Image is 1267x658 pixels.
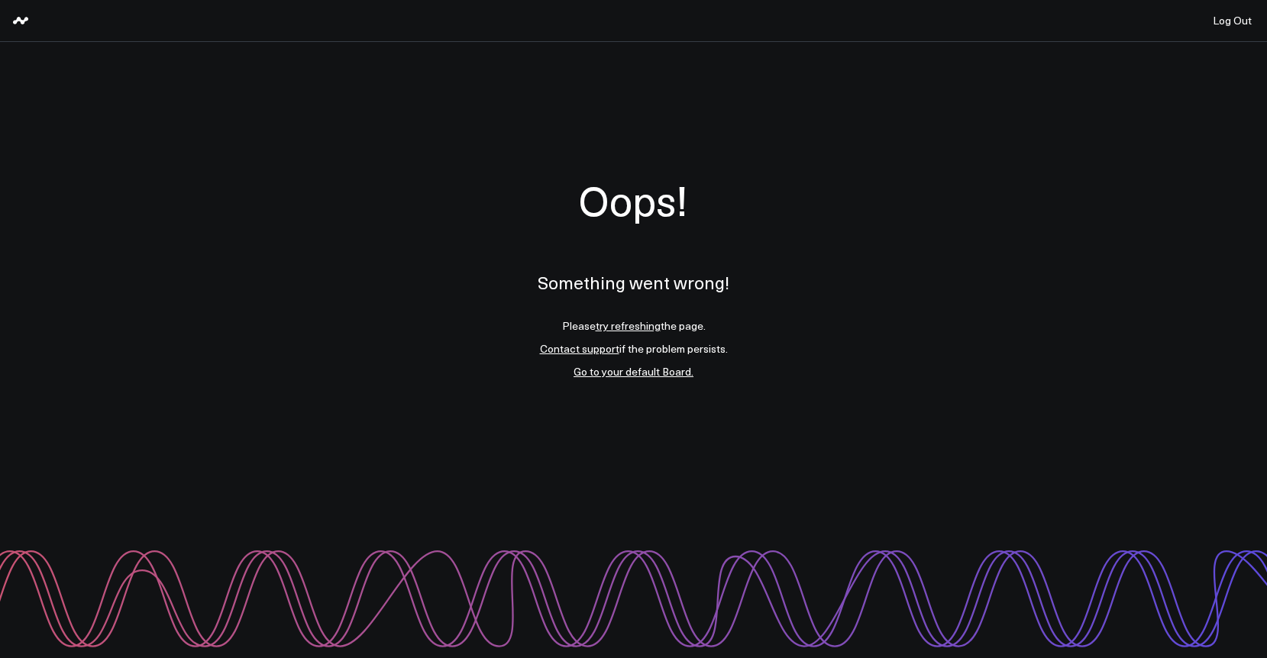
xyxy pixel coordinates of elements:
[596,318,661,333] a: try refreshing
[538,171,729,227] h1: Oops!
[538,314,729,337] li: Please the page.
[538,337,729,360] li: if the problem persists.
[574,364,693,379] a: Go to your default Board.
[538,250,729,314] p: Something went wrong!
[540,341,619,356] a: Contact support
